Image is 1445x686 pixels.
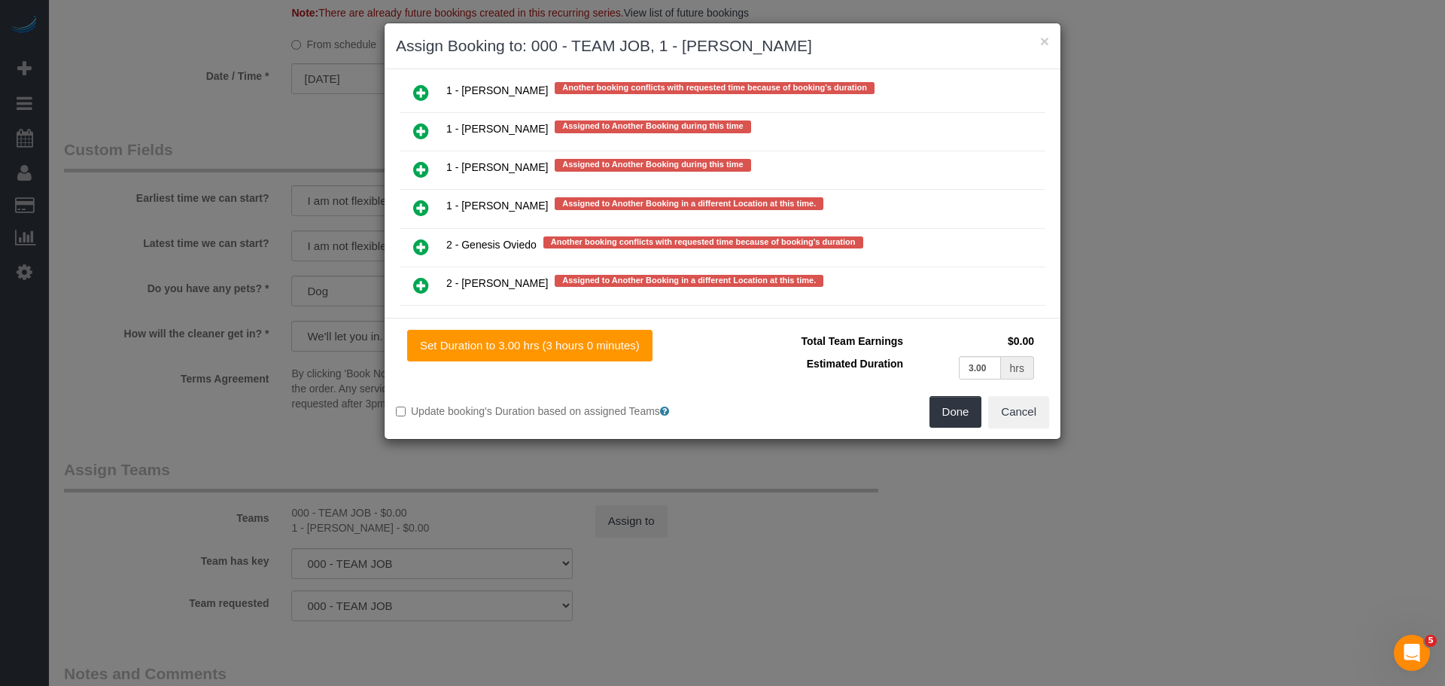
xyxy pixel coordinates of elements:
[1001,356,1034,380] div: hrs
[555,275,823,287] span: Assigned to Another Booking in a different Location at this time.
[543,236,863,248] span: Another booking conflicts with requested time because of booking's duration
[1394,635,1430,671] iframe: Intercom live chat
[555,82,875,94] span: Another booking conflicts with requested time because of booking's duration
[407,330,653,361] button: Set Duration to 3.00 hrs (3 hours 0 minutes)
[446,200,548,212] span: 1 - [PERSON_NAME]
[446,84,548,96] span: 1 - [PERSON_NAME]
[446,239,537,251] span: 2 - Genesis Oviedo
[396,407,406,416] input: Update booking's Duration based on assigned Teams
[396,35,1049,57] h3: Assign Booking to: 000 - TEAM JOB, 1 - [PERSON_NAME]
[555,197,823,209] span: Assigned to Another Booking in a different Location at this time.
[1040,33,1049,49] button: ×
[988,396,1049,428] button: Cancel
[734,330,907,352] td: Total Team Earnings
[555,120,750,133] span: Assigned to Another Booking during this time
[446,162,548,174] span: 1 - [PERSON_NAME]
[1425,635,1437,647] span: 5
[446,123,548,136] span: 1 - [PERSON_NAME]
[396,404,711,419] label: Update booking's Duration based on assigned Teams
[807,358,903,370] span: Estimated Duration
[555,159,750,171] span: Assigned to Another Booking during this time
[907,330,1038,352] td: $0.00
[929,396,982,428] button: Done
[446,277,548,289] span: 2 - [PERSON_NAME]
